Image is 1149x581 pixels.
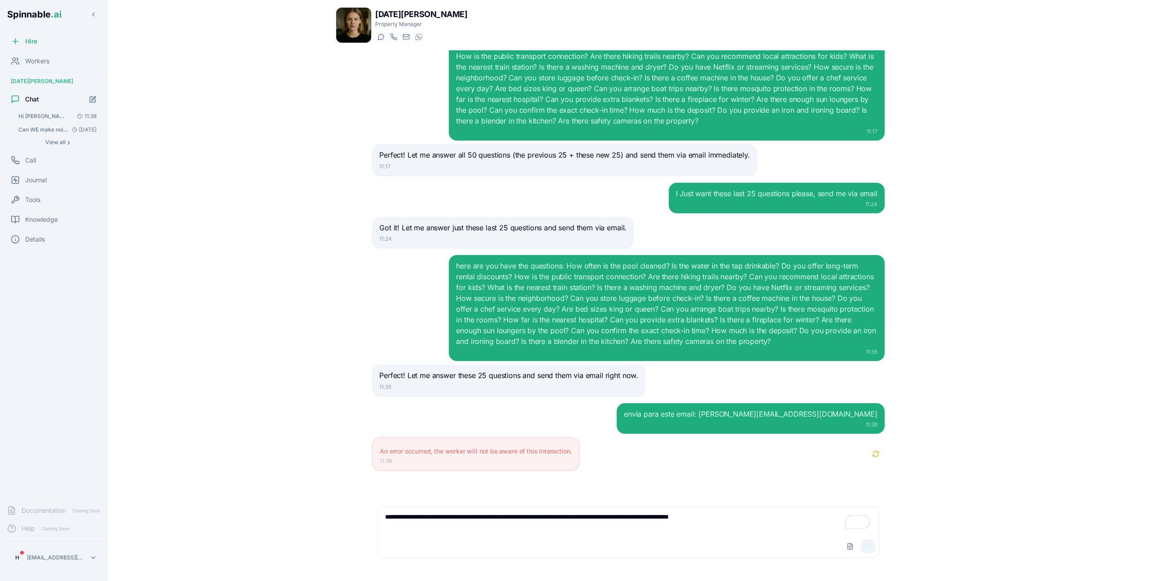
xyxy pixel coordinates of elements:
[25,235,45,244] span: Details
[867,445,885,463] button: Retry this message
[22,524,35,533] span: Help
[375,31,386,42] button: Start a chat with Lucia Perez
[45,139,66,146] span: View all
[18,113,69,120] span: Hi Lucia : Perfect! Let me answer these 25 questions and send them via email right now.
[380,458,572,465] div: 11:39
[379,383,638,391] div: 11:35
[378,507,879,536] textarea: To enrich screen reader interactions, please activate Accessibility in Grammarly extension settings
[380,447,572,456] p: An error occurred, the worker will not be aware of this interaction.
[27,554,86,561] p: [EMAIL_ADDRESS][DOMAIN_NAME]
[51,9,61,20] span: .ai
[7,549,101,567] button: H[EMAIL_ADDRESS][DOMAIN_NAME]
[676,188,877,199] div: I Just want these last 25 questions please, send me via email
[18,126,68,133] span: Can WE make noise after 22pm? : Yes! Based on our SOPs, we use **Minut noise monitoring devices**...
[676,201,877,208] div: 11:24
[25,57,49,66] span: Workers
[375,8,467,21] h1: [DATE][PERSON_NAME]
[375,21,467,28] p: Property Manager
[25,176,47,185] span: Journal
[39,524,72,533] span: Coming Soon
[25,215,58,224] span: Knowledge
[456,260,877,347] div: here are you have the questions: How often is the pool cleaned? Is the water in the tap drinkable...
[25,195,40,204] span: Tools
[379,370,638,382] p: Perfect! Let me answer these 25 questions and send them via email right now.
[7,9,61,20] span: Spinnable
[624,421,877,428] div: 11:39
[25,156,36,165] span: Call
[336,8,371,43] img: Lucia Perez
[388,31,399,42] button: Start a call with Lucia Perez
[379,150,750,161] p: Perfect! Let me answer all 50 questions (the previous 25 + these new 25) and send them via email ...
[25,37,37,46] span: Hire
[400,31,411,42] button: Send email to lucia.perez@getspinnable.ai
[379,163,750,170] div: 11:17
[70,506,103,515] span: Coming Soon
[15,554,19,561] span: H
[22,506,66,515] span: Documentation
[14,123,101,136] button: Open conversation: Can WE make noise after 22pm?
[68,126,96,133] span: [DATE]
[624,409,877,419] div: envia para este email: [PERSON_NAME][EMAIL_ADDRESS][DOMAIN_NAME]
[415,33,422,40] img: WhatsApp
[413,31,424,42] button: WhatsApp
[85,92,101,107] button: Start new chat
[4,74,104,88] div: [DATE][PERSON_NAME]
[74,113,96,120] span: 11:38
[456,40,877,126] div: same for theses 25: How often is the pool cleaned? Is the water in the tap drinkable? Do you offe...
[14,137,101,148] button: Show all conversations
[456,348,877,356] div: 11:35
[67,139,70,146] span: ›
[379,222,627,234] p: Got it! Let me answer just these last 25 questions and send them via email.
[379,235,627,242] div: 11:24
[14,110,101,123] button: Open conversation: Hi Lucia
[456,128,877,135] div: 11:17
[25,95,39,104] span: Chat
